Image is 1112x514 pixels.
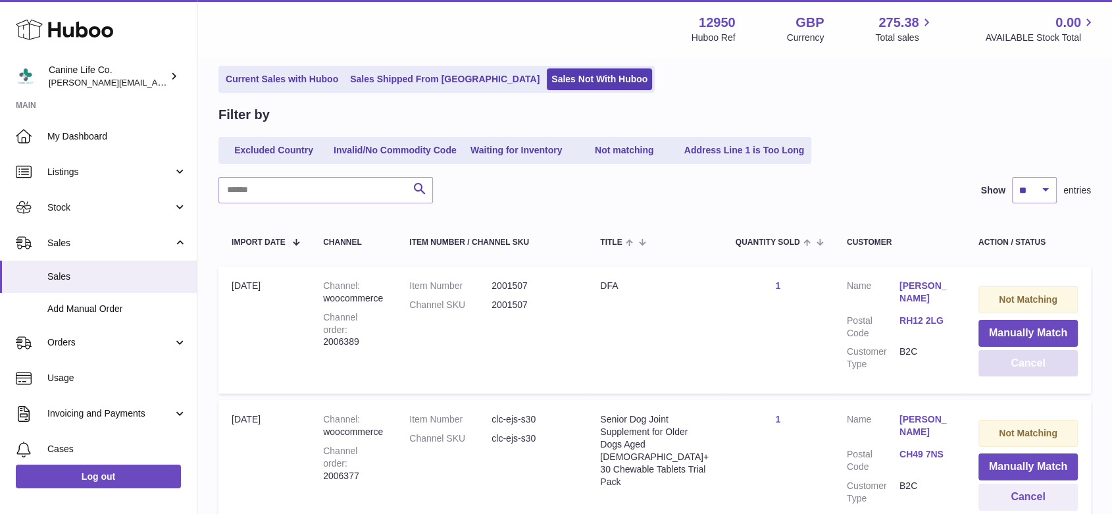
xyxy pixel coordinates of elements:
span: Total sales [875,32,934,44]
dt: Postal Code [847,448,899,473]
button: Cancel [978,484,1078,511]
span: Add Manual Order [47,303,187,315]
span: Stock [47,201,173,214]
a: [PERSON_NAME] [899,413,952,438]
a: Sales Not With Huboo [547,68,652,90]
button: Cancel [978,350,1078,377]
div: 2006377 [323,445,383,482]
a: RH12 2LG [899,315,952,327]
dd: B2C [899,346,952,371]
dt: Channel SKU [409,299,492,311]
dt: Item Number [409,413,492,426]
div: Canine Life Co. [49,64,167,89]
dd: clc-ejs-s30 [492,432,574,445]
strong: Channel [323,414,360,424]
a: Sales Shipped From [GEOGRAPHIC_DATA] [345,68,544,90]
div: DFA [600,280,709,292]
h2: Filter by [218,106,270,124]
dt: Channel SKU [409,432,492,445]
a: 0.00 AVAILABLE Stock Total [985,14,1096,44]
dt: Name [847,413,899,442]
button: Manually Match [978,453,1078,480]
span: 275.38 [878,14,919,32]
a: CH49 7NS [899,448,952,461]
strong: Not Matching [999,294,1057,305]
dd: 2001507 [492,299,574,311]
div: Currency [787,32,824,44]
dt: Customer Type [847,480,899,505]
strong: Channel order [323,312,357,335]
dt: Name [847,280,899,308]
div: Item Number / Channel SKU [409,238,574,247]
div: Senior Dog Joint Supplement for Older Dogs Aged [DEMOGRAPHIC_DATA]+ 30 Chewable Tablets Trial Pack [600,413,709,488]
span: Title [600,238,622,247]
dt: Customer Type [847,346,899,371]
div: Channel [323,238,383,247]
span: Sales [47,237,173,249]
a: Address Line 1 is Too Long [680,140,809,161]
span: AVAILABLE Stock Total [985,32,1096,44]
span: Quantity Sold [736,238,800,247]
div: Customer [847,238,952,247]
dt: Postal Code [847,315,899,340]
a: 275.38 Total sales [875,14,934,44]
dd: 2001507 [492,280,574,292]
span: My Dashboard [47,130,187,143]
span: Orders [47,336,173,349]
a: [PERSON_NAME] [899,280,952,305]
a: Invalid/No Commodity Code [329,140,461,161]
a: Current Sales with Huboo [221,68,343,90]
a: 1 [775,414,780,424]
a: Waiting for Inventory [464,140,569,161]
span: 0.00 [1055,14,1081,32]
dt: Item Number [409,280,492,292]
a: Not matching [572,140,677,161]
span: Cases [47,443,187,455]
span: Invoicing and Payments [47,407,173,420]
strong: Channel [323,280,360,291]
strong: 12950 [699,14,736,32]
span: Listings [47,166,173,178]
div: Action / Status [978,238,1078,247]
td: [DATE] [218,267,310,394]
div: 2006389 [323,311,383,349]
div: Huboo Ref [692,32,736,44]
a: Log out [16,465,181,488]
img: kevin@clsgltd.co.uk [16,66,36,86]
label: Show [981,184,1005,197]
span: Usage [47,372,187,384]
dd: clc-ejs-s30 [492,413,574,426]
span: Import date [232,238,286,247]
span: [PERSON_NAME][EMAIL_ADDRESS][DOMAIN_NAME] [49,77,264,88]
span: entries [1063,184,1091,197]
span: Sales [47,270,187,283]
strong: Channel order [323,446,357,469]
div: woocommerce [323,280,383,305]
strong: Not Matching [999,428,1057,438]
button: Manually Match [978,320,1078,347]
a: 1 [775,280,780,291]
strong: GBP [796,14,824,32]
dd: B2C [899,480,952,505]
div: woocommerce [323,413,383,438]
a: Excluded Country [221,140,326,161]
